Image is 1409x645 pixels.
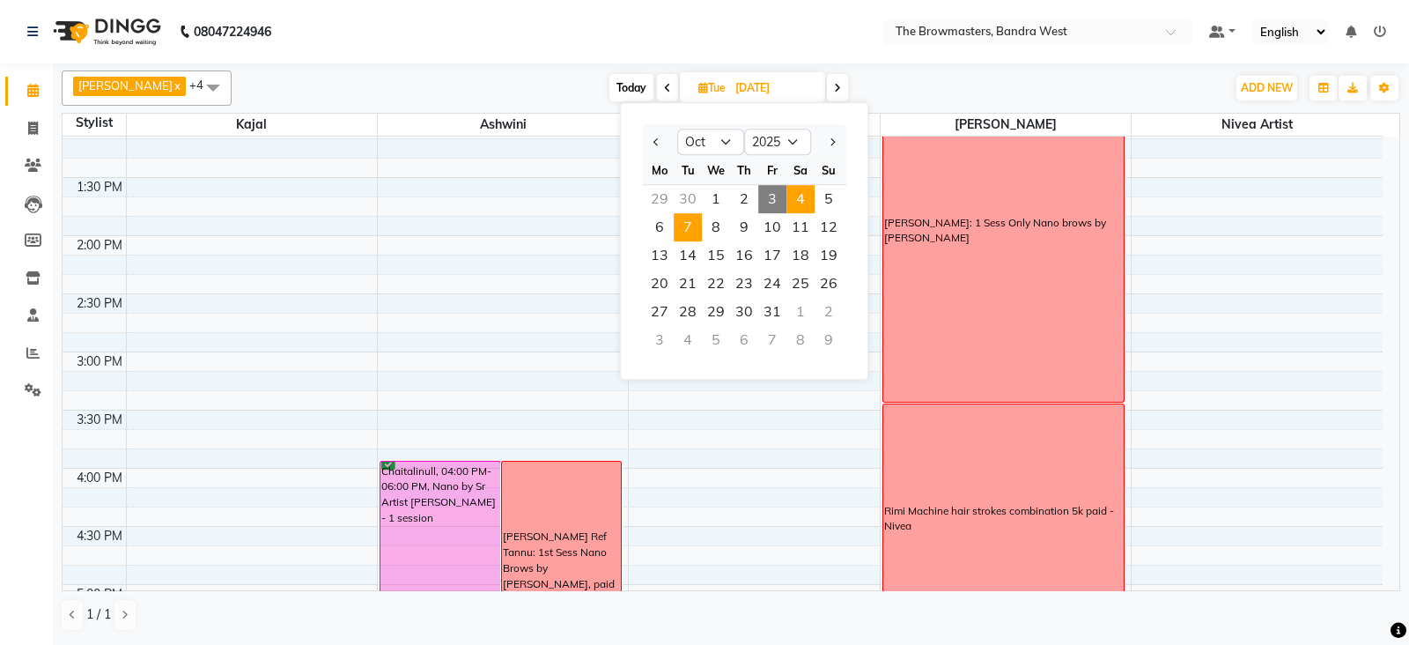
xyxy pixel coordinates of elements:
[702,298,730,326] div: Wednesday, October 29, 2025
[702,326,730,354] div: Wednesday, November 5, 2025
[189,78,217,92] span: +4
[815,298,843,326] div: Sunday, November 2, 2025
[815,270,843,298] span: 26
[730,185,758,213] span: 2
[173,78,181,93] a: x
[1236,76,1297,100] button: ADD NEW
[702,270,730,298] span: 22
[674,156,702,184] div: Tu
[645,270,674,298] span: 20
[1241,81,1293,94] span: ADD NEW
[73,469,126,487] div: 4:00 PM
[63,114,126,132] div: Stylist
[609,74,653,101] span: Today
[674,213,702,241] span: 7
[73,585,126,604] div: 5:00 PM
[674,270,702,298] span: 21
[702,213,730,241] span: 8
[645,326,674,354] div: Monday, November 3, 2025
[758,241,786,270] span: 17
[674,185,702,213] div: Tuesday, September 30, 2025
[730,298,758,326] span: 30
[674,270,702,298] div: Tuesday, October 21, 2025
[730,270,758,298] div: Thursday, October 23, 2025
[815,213,843,241] div: Sunday, October 12, 2025
[674,298,702,326] span: 28
[815,270,843,298] div: Sunday, October 26, 2025
[758,298,786,326] div: Friday, October 31, 2025
[758,156,786,184] div: Fr
[73,178,126,196] div: 1:30 PM
[127,114,377,136] span: Kajal
[645,298,674,326] span: 27
[786,185,815,213] span: 4
[815,241,843,270] div: Sunday, October 19, 2025
[730,213,758,241] div: Thursday, October 9, 2025
[645,213,674,241] span: 6
[815,213,843,241] span: 12
[694,81,730,94] span: Tue
[645,213,674,241] div: Monday, October 6, 2025
[815,156,843,184] div: Su
[786,326,815,354] div: Saturday, November 8, 2025
[786,241,815,270] span: 18
[73,527,126,545] div: 4:30 PM
[194,7,271,56] b: 08047224946
[702,185,730,213] div: Wednesday, October 1, 2025
[815,241,843,270] span: 19
[702,270,730,298] div: Wednesday, October 22, 2025
[730,270,758,298] span: 23
[649,128,664,156] button: Previous month
[730,75,818,101] input: 2025-10-07
[702,156,730,184] div: We
[786,270,815,298] div: Saturday, October 25, 2025
[674,326,702,354] div: Tuesday, November 4, 2025
[744,129,811,155] select: Select year
[674,241,702,270] div: Tuesday, October 14, 2025
[702,213,730,241] div: Wednesday, October 8, 2025
[73,411,126,429] div: 3:30 PM
[786,298,815,326] div: Saturday, November 1, 2025
[786,213,815,241] div: Saturday, October 11, 2025
[645,241,674,270] span: 13
[702,241,730,270] span: 15
[645,298,674,326] div: Monday, October 27, 2025
[730,326,758,354] div: Thursday, November 6, 2025
[674,241,702,270] span: 14
[786,270,815,298] span: 25
[645,241,674,270] div: Monday, October 13, 2025
[73,294,126,313] div: 2:30 PM
[645,156,674,184] div: Mo
[45,7,166,56] img: logo
[884,215,1123,247] div: [PERSON_NAME]: 1 Sess Only Nano brows by [PERSON_NAME]
[758,185,786,213] span: 3
[78,78,173,93] span: [PERSON_NAME]
[73,236,126,255] div: 2:00 PM
[702,241,730,270] div: Wednesday, October 15, 2025
[758,326,786,354] div: Friday, November 7, 2025
[786,213,815,241] span: 11
[824,128,839,156] button: Next month
[730,241,758,270] span: 16
[730,213,758,241] span: 9
[815,185,843,213] span: 5
[758,213,786,241] div: Friday, October 10, 2025
[674,298,702,326] div: Tuesday, October 28, 2025
[758,298,786,326] span: 31
[378,114,628,136] span: Ashwini
[786,185,815,213] div: Saturday, October 4, 2025
[786,156,815,184] div: Sa
[73,352,126,371] div: 3:00 PM
[884,503,1123,535] div: Rimi Machine hair strokes combination 5k paid - Nivea
[702,298,730,326] span: 29
[758,270,786,298] div: Friday, October 24, 2025
[674,213,702,241] div: Tuesday, October 7, 2025
[86,605,111,624] span: 1 / 1
[702,185,730,213] span: 1
[758,185,786,213] div: Friday, October 3, 2025
[758,270,786,298] span: 24
[758,213,786,241] span: 10
[815,185,843,213] div: Sunday, October 5, 2025
[881,114,1131,136] span: [PERSON_NAME]
[645,270,674,298] div: Monday, October 20, 2025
